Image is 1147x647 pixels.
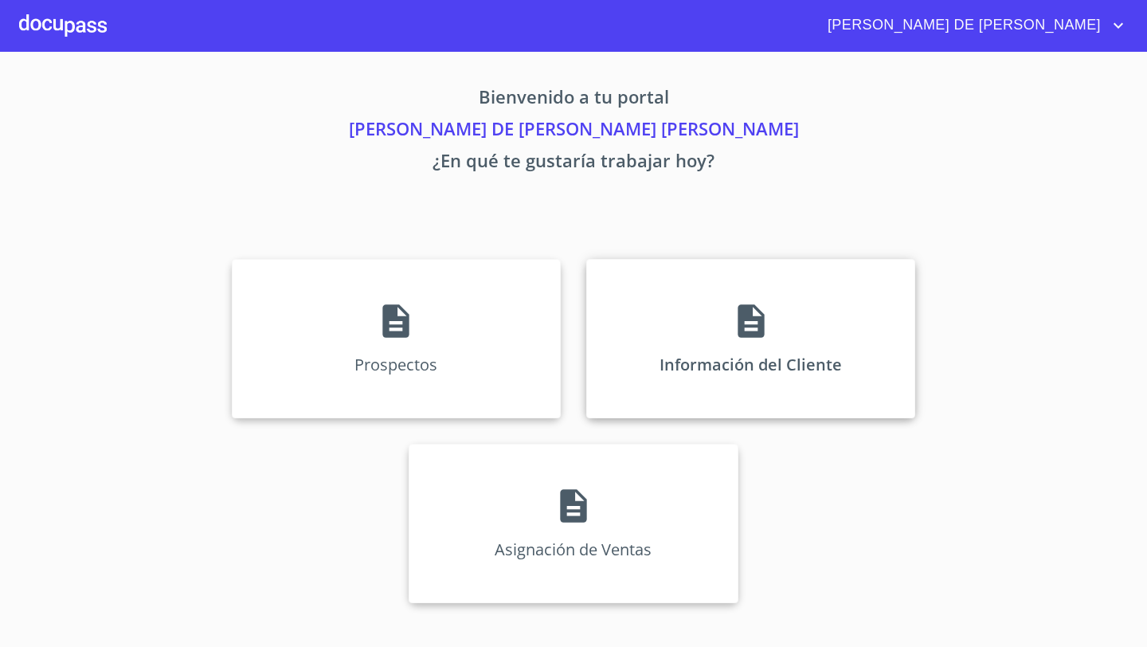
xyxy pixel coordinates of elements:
[354,354,437,375] p: Prospectos
[83,116,1064,147] p: [PERSON_NAME] DE [PERSON_NAME] [PERSON_NAME]
[816,13,1128,38] button: account of current user
[83,147,1064,179] p: ¿En qué te gustaría trabajar hoy?
[816,13,1109,38] span: [PERSON_NAME] DE [PERSON_NAME]
[495,539,652,560] p: Asignación de Ventas
[83,84,1064,116] p: Bienvenido a tu portal
[660,354,842,375] p: Información del Cliente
